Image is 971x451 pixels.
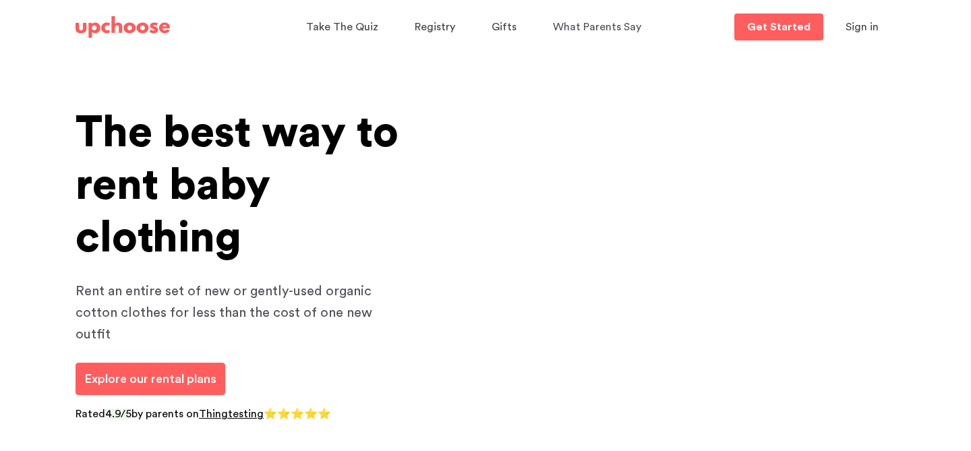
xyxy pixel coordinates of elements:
[734,13,823,40] a: Get Started
[76,111,399,260] span: The best way to rent baby clothing
[105,409,131,419] span: 4.9/5
[76,280,399,345] p: Rent an entire set of new or gently-used organic cotton clothes for less than the cost of one new...
[829,13,895,40] button: Sign in
[131,409,199,419] span: by parents on
[264,409,331,419] span: ⭐⭐⭐⭐⭐
[553,14,645,40] a: What Parents Say
[84,373,216,385] span: Explore our rental plans
[553,22,641,32] span: What Parents Say
[492,14,521,40] a: Gifts
[76,363,225,395] a: Explore our rental plans
[76,16,170,38] img: UpChoose
[199,409,264,419] a: Thingtesting
[306,22,378,32] span: Take The Quiz
[846,22,879,32] span: Sign in
[492,22,517,32] span: Gifts
[747,22,811,32] p: Get Started
[306,14,382,40] a: Take The Quiz
[76,409,105,419] span: Rated
[415,22,455,32] span: Registry
[415,14,459,40] a: Registry
[76,13,170,41] a: UpChoose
